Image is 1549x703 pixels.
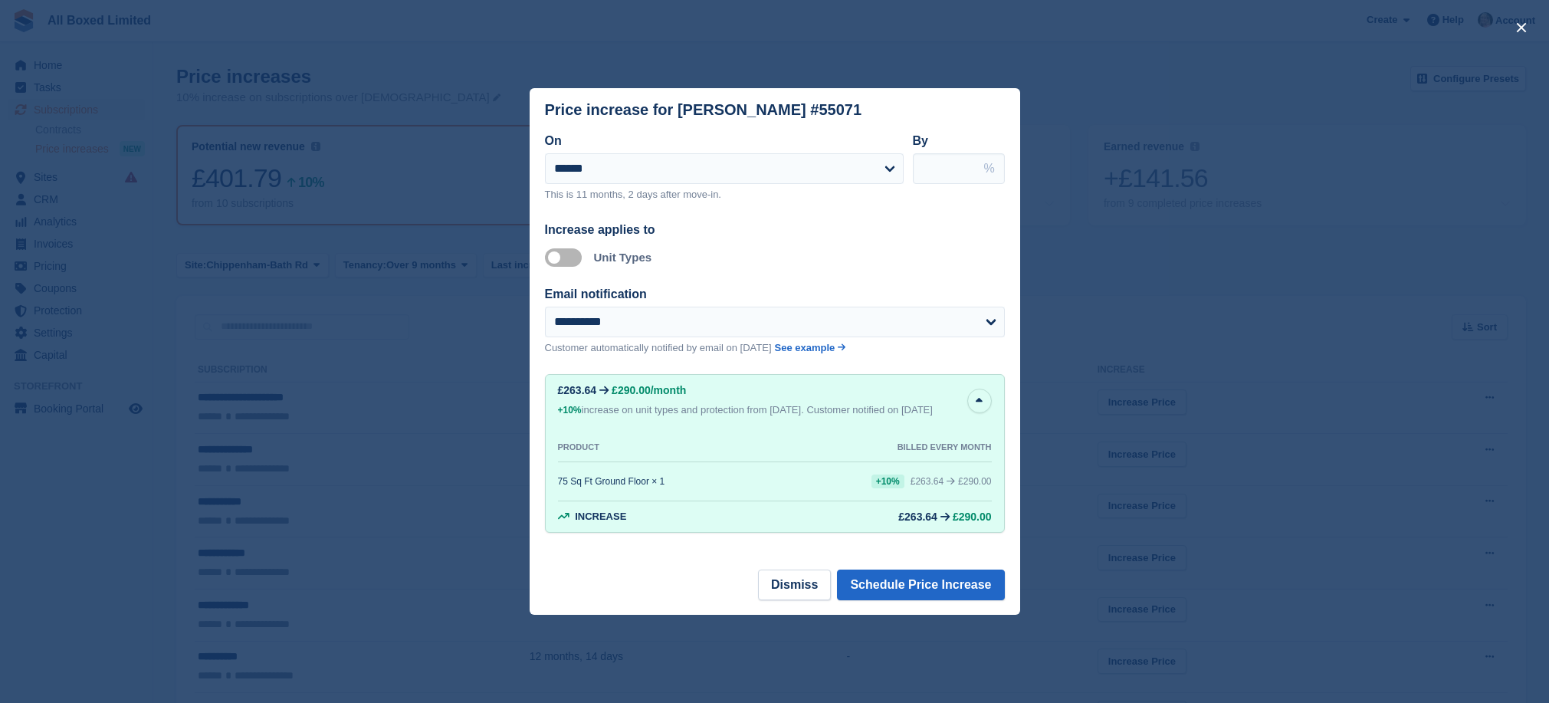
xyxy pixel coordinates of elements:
span: Increase [575,511,626,522]
label: Apply to unit types [545,256,588,258]
span: £290.00 [953,511,992,523]
div: £263.64 [911,476,944,487]
div: £263.64 [898,511,937,523]
label: On [545,134,562,147]
label: Email notification [545,287,647,301]
label: By [913,134,928,147]
p: This is 11 months, 2 days after move-in. [545,187,904,202]
span: Customer notified on [DATE] [806,404,933,416]
span: /month [651,384,687,396]
button: Dismiss [758,570,831,600]
div: Increase applies to [545,221,1005,239]
span: increase on unit types and protection from [DATE]. [558,404,804,416]
button: close [1509,15,1534,40]
button: Schedule Price Increase [837,570,1004,600]
a: See example [775,340,846,356]
div: BILLED EVERY MONTH [898,442,992,452]
div: +10% [871,475,904,488]
div: +10% [558,402,582,418]
span: See example [775,342,835,353]
span: £290.00 [612,384,651,396]
div: Price increase for [PERSON_NAME] #55071 [545,101,862,119]
label: Unit Types [594,251,652,264]
div: £263.64 [558,384,597,396]
span: £290.00 [958,476,991,487]
p: Customer automatically notified by email on [DATE] [545,340,772,356]
div: PRODUCT [558,442,599,452]
div: 75 Sq Ft Ground Floor × 1 [558,476,665,487]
